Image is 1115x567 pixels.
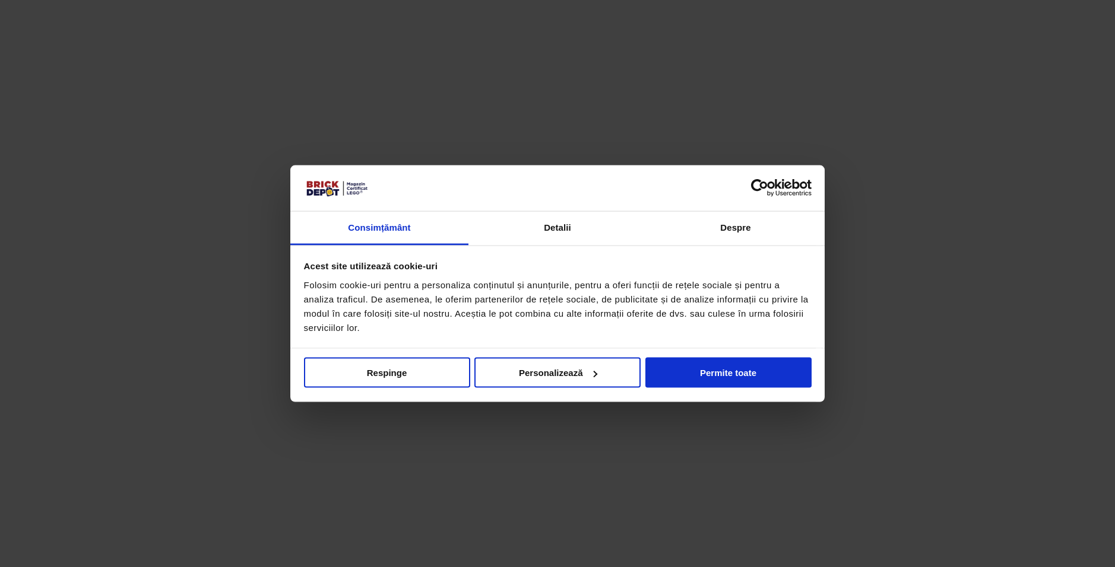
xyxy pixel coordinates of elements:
button: Personalizează [474,358,641,388]
div: Acest site utilizează cookie-uri [304,259,812,273]
a: Despre [647,211,825,245]
button: Permite toate [645,358,812,388]
a: Detalii [468,211,647,245]
div: Folosim cookie-uri pentru a personaliza conținutul și anunțurile, pentru a oferi funcții de rețel... [304,278,812,335]
a: Usercentrics Cookiebot - opens in a new window [708,179,812,197]
a: Consimțământ [290,211,468,245]
button: Respinge [304,358,470,388]
img: siglă [304,179,369,198]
